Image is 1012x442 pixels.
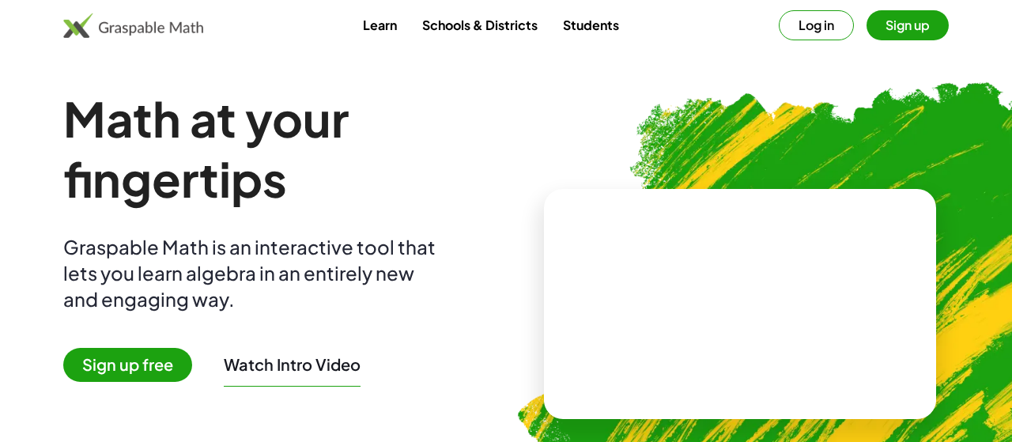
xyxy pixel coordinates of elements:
button: Sign up [867,10,949,40]
button: Watch Intro Video [224,354,361,375]
a: Learn [350,10,410,40]
span: Sign up free [63,348,192,382]
a: Schools & Districts [410,10,550,40]
div: Graspable Math is an interactive tool that lets you learn algebra in an entirely new and engaging... [63,234,443,312]
h1: Math at your fingertips [63,89,481,209]
video: What is this? This is dynamic math notation. Dynamic math notation plays a central role in how Gr... [621,244,859,363]
button: Log in [779,10,854,40]
a: Students [550,10,632,40]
